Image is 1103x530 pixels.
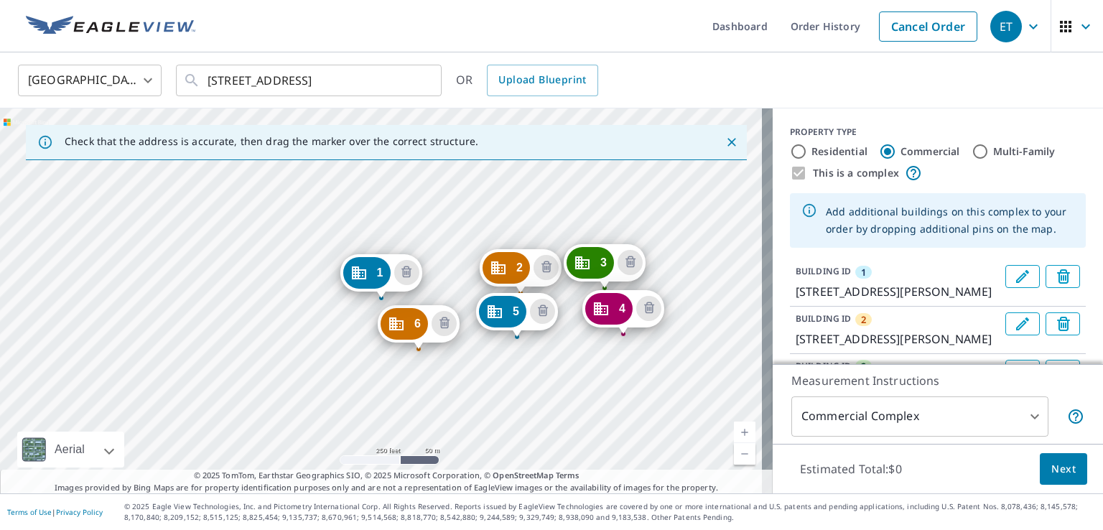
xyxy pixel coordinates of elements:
div: Dropped pin, building 3, Commercial property, 15619 Emerald Way Bowie, MD 20716 [564,244,646,289]
button: Delete building 4 [636,296,661,321]
div: PROPERTY TYPE [790,126,1086,139]
span: 2 [516,262,523,273]
div: OR [456,65,598,96]
button: Delete building 2 [534,255,559,280]
a: OpenStreetMap [493,470,553,480]
a: Current Level 17, Zoom In [734,422,755,443]
div: Dropped pin, building 1, Commercial property, 15401 Emerald Way Bowie, MD 20716 [340,254,422,299]
span: 1 [861,266,866,279]
div: Dropped pin, building 2, Commercial property, 15517 Emerald Way Bowie, MD 20716 [480,249,562,294]
span: © 2025 TomTom, Earthstar Geographics SIO, © 2025 Microsoft Corporation, © [194,470,580,482]
p: [STREET_ADDRESS][PERSON_NAME] [796,283,1000,300]
button: Delete building 6 [432,311,457,336]
div: ET [990,11,1022,42]
a: Current Level 17, Zoom Out [734,443,755,465]
span: 6 [414,318,421,329]
a: Upload Blueprint [487,65,597,96]
button: Delete building 3 [618,250,643,275]
span: 2 [861,313,866,326]
button: Edit building 3 [1005,360,1040,383]
label: Residential [811,144,867,159]
div: Commercial Complex [791,396,1048,437]
label: Commercial [900,144,960,159]
div: Dropped pin, building 6, Commercial property, 15420 Emerald Way Bowie, MD 20716 [378,305,460,350]
p: © 2025 Eagle View Technologies, Inc. and Pictometry International Corp. All Rights Reserved. Repo... [124,501,1096,523]
button: Delete building 1 [1046,265,1080,288]
button: Delete building 1 [394,260,419,285]
p: BUILDING ID [796,360,851,372]
div: [GEOGRAPHIC_DATA] [18,60,162,101]
div: Dropped pin, building 5, Commercial property, 15530 Emerald Way Bowie, MD 20716 [476,293,558,338]
p: Check that the address is accurate, then drag the marker over the correct structure. [65,135,478,148]
button: Delete building 3 [1046,360,1080,383]
p: BUILDING ID [796,312,851,325]
div: Add additional buildings on this complex to your order by dropping additional pins on the map. [826,197,1074,243]
p: Estimated Total: $0 [788,453,913,485]
span: 4 [619,303,625,314]
span: 5 [513,306,519,317]
a: Privacy Policy [56,507,103,517]
button: Next [1040,453,1087,485]
span: Upload Blueprint [498,71,586,89]
span: 1 [376,267,383,278]
p: [STREET_ADDRESS][PERSON_NAME] [796,330,1000,348]
a: Cancel Order [879,11,977,42]
button: Close [722,133,741,152]
a: Terms [556,470,580,480]
button: Edit building 2 [1005,312,1040,335]
p: BUILDING ID [796,265,851,277]
div: Dropped pin, building 4, Commercial property, 15608 Emerald Way Bowie, MD 20716 [582,290,664,335]
label: This is a complex [813,166,899,180]
input: Search by address or latitude-longitude [208,60,412,101]
p: | [7,508,103,516]
p: Measurement Instructions [791,372,1084,389]
div: Aerial [50,432,89,468]
img: EV Logo [26,16,195,37]
span: 3 [861,360,866,373]
button: Delete building 2 [1046,312,1080,335]
div: Aerial [17,432,124,468]
span: 3 [600,257,607,268]
button: Delete building 5 [530,299,555,324]
a: Terms of Use [7,507,52,517]
label: Multi-Family [993,144,1056,159]
button: Edit building 1 [1005,265,1040,288]
span: Next [1051,460,1076,478]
